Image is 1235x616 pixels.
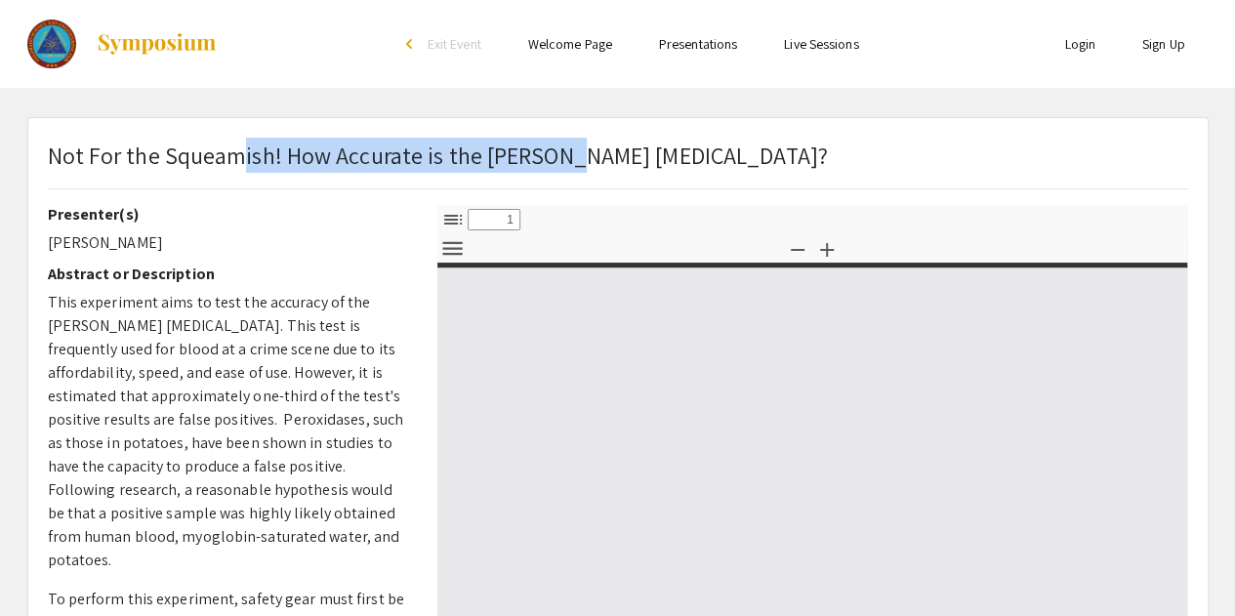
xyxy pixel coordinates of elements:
[781,234,814,263] button: Zoom Out
[436,234,470,263] button: Tools
[528,35,612,53] a: Welcome Page
[784,35,858,53] a: Live Sessions
[48,205,408,224] h2: Presenter(s)
[48,265,408,283] h2: Abstract or Description
[27,20,219,68] a: 2025 Colorado Science and Engineering Fair
[15,528,83,601] iframe: Chat
[48,231,408,255] p: [PERSON_NAME]
[96,32,218,56] img: Symposium by ForagerOne
[436,205,470,233] button: Toggle Sidebar
[659,35,737,53] a: Presentations
[1142,35,1185,53] a: Sign Up
[27,20,77,68] img: 2025 Colorado Science and Engineering Fair
[48,138,828,173] p: Not For the Squeamish! How Accurate is the [PERSON_NAME] [MEDICAL_DATA]?
[1064,35,1095,53] a: Login
[406,38,418,50] div: arrow_back_ios
[48,292,404,570] span: This experiment aims to test the accuracy of the [PERSON_NAME] [MEDICAL_DATA]. This test is frequ...
[428,35,481,53] span: Exit Event
[468,209,520,230] input: Page
[810,234,844,263] button: Zoom In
